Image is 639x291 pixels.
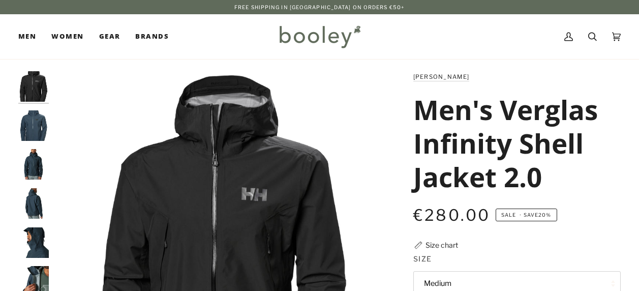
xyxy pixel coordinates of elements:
span: Men [18,32,36,42]
p: Free Shipping in [GEOGRAPHIC_DATA] on Orders €50+ [234,3,405,11]
img: Helly Hansen Men's Verglas Infinity Shell Jacket 2.0 Alpine Frost - Booley Galway [18,149,49,180]
a: Women [44,14,91,59]
a: Men [18,14,44,59]
span: 20% [538,212,551,218]
span: Brands [135,32,169,42]
img: Booley [275,22,364,51]
img: Helly Hansen Men's Verglas Infinity Shell Jacket 2.0 Alpine Frost - Booley Galway [18,188,49,219]
span: Save [496,209,557,222]
span: Sale [501,212,516,218]
span: €280.00 [413,206,491,225]
a: [PERSON_NAME] [413,73,469,80]
em: • [518,212,524,218]
span: Size [413,253,432,264]
span: Women [51,32,83,42]
div: Size chart [425,240,458,250]
span: Gear [99,32,120,42]
img: Helly Hansen Men's Verglas Infinity Shell Jacket 2.0 Black - Booley Galway [18,71,49,102]
img: Helly Hansen Men's Verglas Infinity Shell Jacket 2.0 Alpine Frost - Booley Galway [18,110,49,141]
a: Gear [92,14,128,59]
img: Helly Hansen Men's Verglas Infinity Shell Jacket 2.0 Alpine Frost - Booley Galway [18,227,49,258]
h1: Men's Verglas Infinity Shell Jacket 2.0 [413,93,613,193]
a: Brands [128,14,176,59]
